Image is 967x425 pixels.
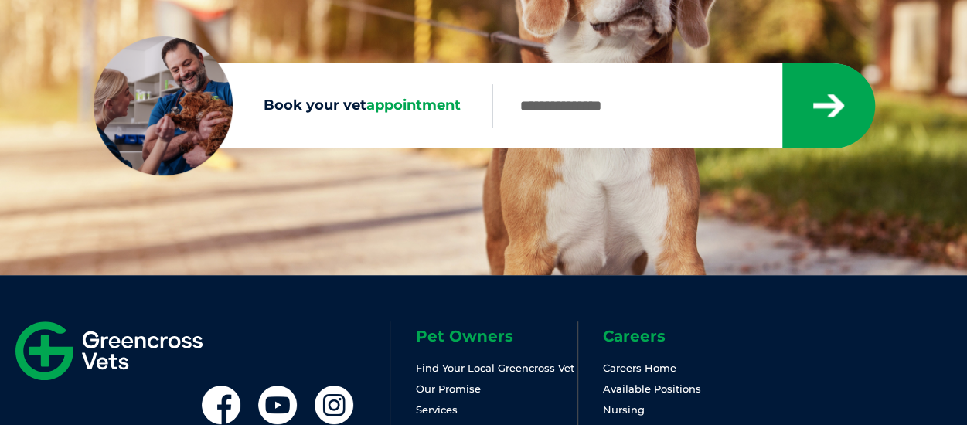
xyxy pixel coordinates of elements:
[415,403,457,416] a: Services
[366,97,461,114] span: appointment
[415,362,574,374] a: Find Your Local Greencross Vet
[603,382,701,395] a: Available Positions
[94,94,492,117] label: Book your vet
[603,328,764,344] h6: Careers
[415,382,480,395] a: Our Promise
[603,362,676,374] a: Careers Home
[415,328,577,344] h6: Pet Owners
[603,403,645,416] a: Nursing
